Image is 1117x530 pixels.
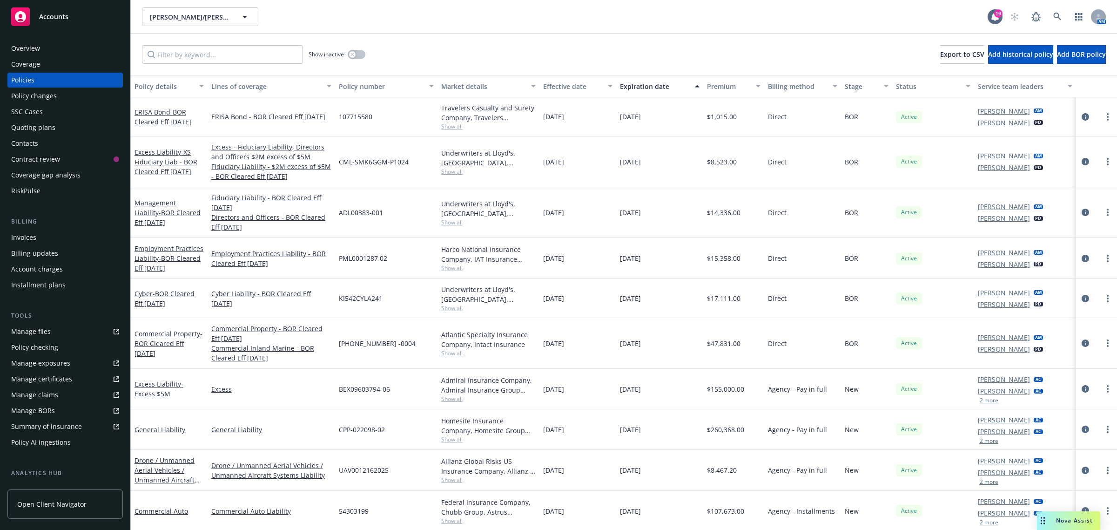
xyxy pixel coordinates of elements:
[1080,383,1091,394] a: circleInformation
[896,82,960,91] div: Status
[135,108,191,126] a: ERISA Bond
[768,425,827,435] span: Agency - Pay in full
[437,75,540,97] button: Market details
[543,425,564,435] span: [DATE]
[988,50,1053,59] span: Add historical policy
[707,82,751,91] div: Premium
[7,278,123,292] a: Installment plans
[978,151,1030,161] a: [PERSON_NAME]
[7,120,123,135] a: Quoting plans
[11,104,43,119] div: SSC Cases
[845,506,859,516] span: New
[620,112,641,122] span: [DATE]
[620,339,641,348] span: [DATE]
[135,507,188,516] a: Commercial Auto
[1102,465,1113,476] a: more
[620,157,641,167] span: [DATE]
[707,208,740,217] span: $14,336.00
[11,419,82,434] div: Summary of insurance
[131,75,208,97] button: Policy details
[1102,338,1113,349] a: more
[7,57,123,72] a: Coverage
[135,456,195,494] a: Drone / Unmanned Aerial Vehicles / Unmanned Aircraft Systems Liability
[135,329,202,358] span: - BOR Cleared Eff [DATE]
[900,425,918,434] span: Active
[768,384,827,394] span: Agency - Pay in full
[900,507,918,515] span: Active
[135,289,195,308] span: - BOR Cleared Eff [DATE]
[768,506,835,516] span: Agency - Installments
[978,213,1030,223] a: [PERSON_NAME]
[978,248,1030,258] a: [PERSON_NAME]
[11,152,60,167] div: Contract review
[208,75,335,97] button: Lines of coverage
[135,329,202,358] a: Commercial Property
[845,384,859,394] span: New
[900,294,918,303] span: Active
[339,157,409,167] span: CML-SMK6GGM-P1024
[211,461,331,480] a: Drone / Unmanned Aerial Vehicles / Unmanned Aircraft Systems Liability
[339,293,383,303] span: KI542CYLA241
[1080,207,1091,218] a: circleInformation
[620,465,641,475] span: [DATE]
[900,254,918,263] span: Active
[768,253,787,263] span: Direct
[845,82,878,91] div: Stage
[543,384,564,394] span: [DATE]
[211,289,331,308] a: Cyber Liability - BOR Cleared Eff [DATE]
[441,168,536,176] span: Show all
[7,183,123,198] a: RiskPulse
[135,254,201,272] span: - BOR Cleared Eff [DATE]
[11,168,81,183] div: Coverage gap analysis
[339,506,369,516] span: 54303199
[11,230,36,245] div: Invoices
[543,253,564,263] span: [DATE]
[1037,511,1100,530] button: Nova Assist
[7,340,123,355] a: Policy checking
[11,372,72,387] div: Manage certificates
[135,380,183,398] a: Excess Liability
[978,508,1030,518] a: [PERSON_NAME]
[845,208,858,217] span: BOR
[7,246,123,261] a: Billing updates
[768,293,787,303] span: Direct
[211,324,331,343] a: Commercial Property - BOR Cleared Eff [DATE]
[616,75,703,97] button: Expiration date
[339,253,387,263] span: PML0001287 02
[1080,156,1091,167] a: circleInformation
[900,339,918,347] span: Active
[980,479,998,485] button: 2 more
[768,465,827,475] span: Agency - Pay in full
[707,253,740,263] span: $15,358.00
[441,375,536,395] div: Admiral Insurance Company, Admiral Insurance Group ([PERSON_NAME] Corporation), Brown & Riding In...
[7,419,123,434] a: Summary of insurance
[441,416,536,435] div: Homesite Insurance Company, Homesite Group Incorporated, Brown & Riding Insurance Services, Inc.
[211,506,331,516] a: Commercial Auto Liability
[11,262,63,277] div: Account charges
[7,230,123,245] a: Invoices
[11,435,71,450] div: Policy AI ingestions
[1102,111,1113,122] a: more
[441,304,536,312] span: Show all
[7,168,123,183] a: Coverage gap analysis
[1102,505,1113,516] a: more
[7,324,123,339] a: Manage files
[543,112,564,122] span: [DATE]
[441,497,536,517] div: Federal Insurance Company, Chubb Group, Astrus Insurance Solutions LLC
[441,218,536,226] span: Show all
[339,82,424,91] div: Policy number
[441,476,536,484] span: Show all
[441,349,536,357] span: Show all
[543,339,564,348] span: [DATE]
[768,82,827,91] div: Billing method
[994,9,1003,18] div: 19
[135,148,197,176] a: Excess Liability
[1057,50,1106,59] span: Add BOR policy
[978,496,1030,506] a: [PERSON_NAME]
[7,356,123,371] a: Manage exposures
[150,12,230,22] span: [PERSON_NAME]/[PERSON_NAME] Construction, Inc.
[11,88,57,103] div: Policy changes
[978,163,1030,172] a: [PERSON_NAME]
[11,482,88,496] div: Loss summary generator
